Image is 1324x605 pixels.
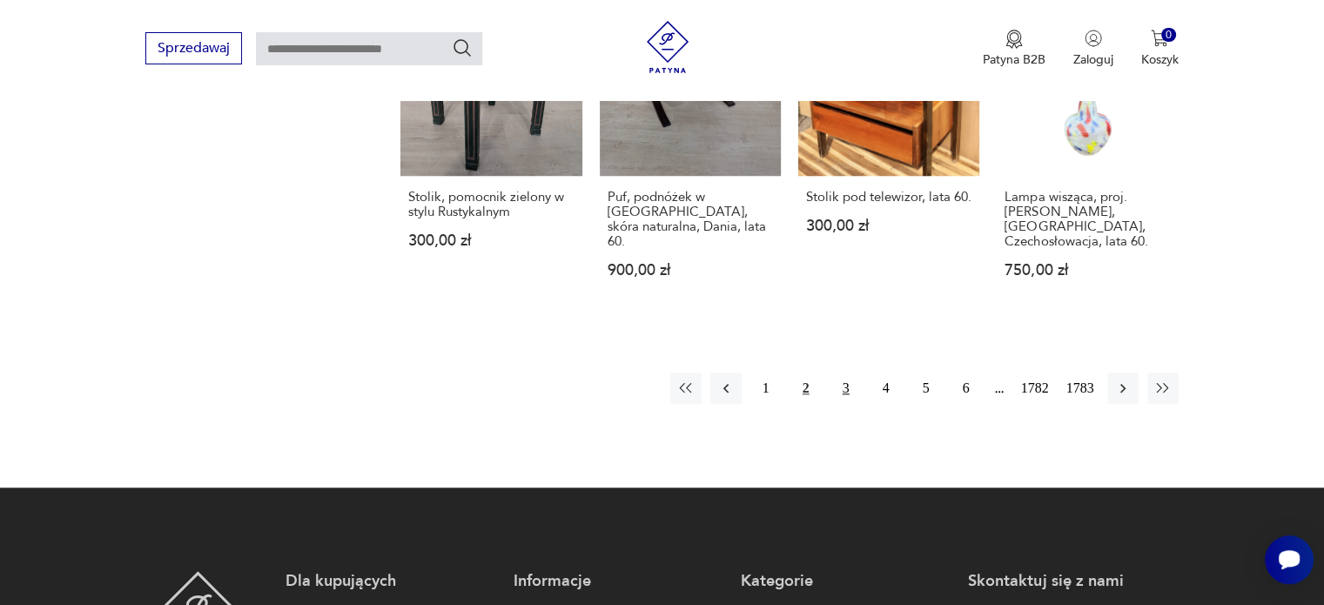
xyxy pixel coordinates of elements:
[1161,28,1176,43] div: 0
[1073,30,1113,68] button: Zaloguj
[1085,30,1102,47] img: Ikonka użytkownika
[806,190,971,205] h3: Stolik pod telewizor, lata 60.
[1017,373,1053,404] button: 1782
[1005,30,1023,49] img: Ikona medalu
[1005,263,1170,278] p: 750,00 zł
[951,373,982,404] button: 6
[741,571,951,592] p: Kategorie
[911,373,942,404] button: 5
[1265,535,1314,584] iframe: Smartsupp widget button
[750,373,782,404] button: 1
[830,373,862,404] button: 3
[608,263,773,278] p: 900,00 zł
[806,218,971,233] p: 300,00 zł
[1005,190,1170,249] h3: Lampa wisząca, proj. [PERSON_NAME], [GEOGRAPHIC_DATA], Czechosłowacja, lata 60.
[608,190,773,249] h3: Puf, podnóżek w [GEOGRAPHIC_DATA], skóra naturalna, Dania, lata 60.
[145,44,242,56] a: Sprzedawaj
[1141,30,1179,68] button: 0Koszyk
[286,571,495,592] p: Dla kupujących
[1073,51,1113,68] p: Zaloguj
[983,30,1045,68] a: Ikona medaluPatyna B2B
[514,571,723,592] p: Informacje
[145,32,242,64] button: Sprzedawaj
[408,233,574,248] p: 300,00 zł
[1062,373,1099,404] button: 1783
[790,373,822,404] button: 2
[1151,30,1168,47] img: Ikona koszyka
[870,373,902,404] button: 4
[1141,51,1179,68] p: Koszyk
[983,30,1045,68] button: Patyna B2B
[968,571,1178,592] p: Skontaktuj się z nami
[408,190,574,219] h3: Stolik, pomocnik zielony w stylu Rustykalnym
[642,21,694,73] img: Patyna - sklep z meblami i dekoracjami vintage
[983,51,1045,68] p: Patyna B2B
[452,37,473,58] button: Szukaj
